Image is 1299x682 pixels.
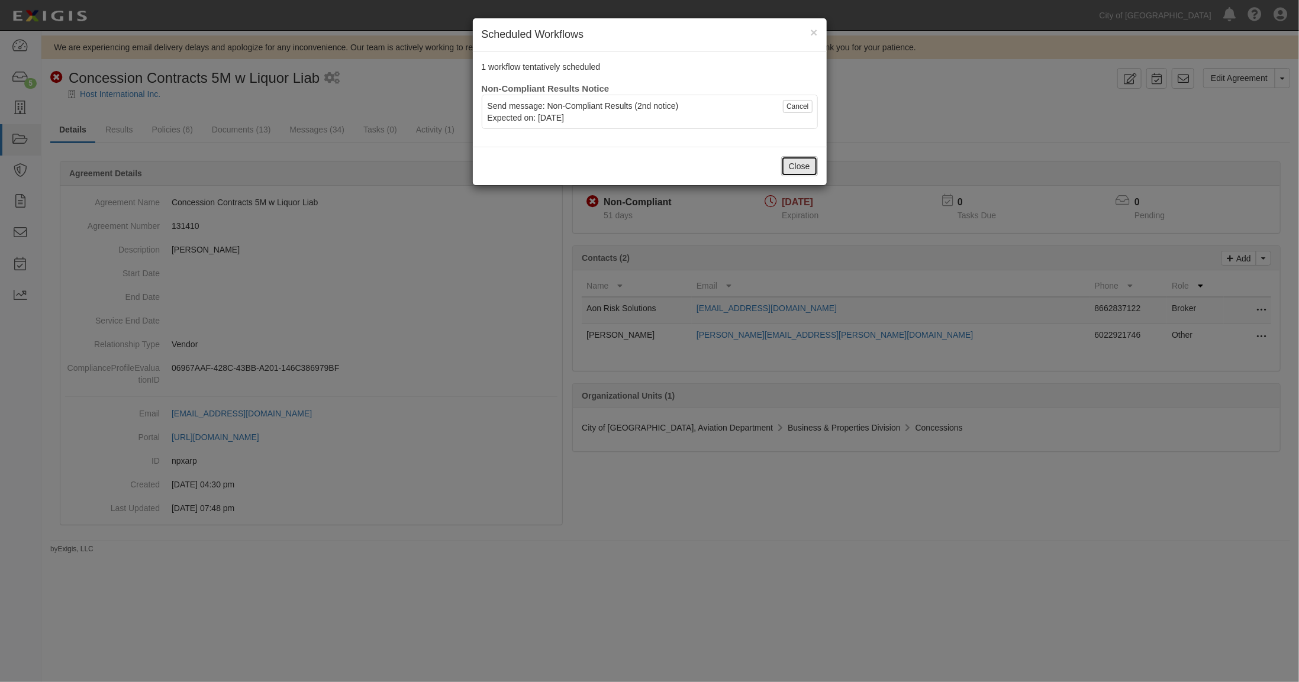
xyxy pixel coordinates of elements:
[482,27,818,43] h4: Scheduled Workflows
[488,100,738,112] div: Send message: Non-Compliant Results (2nd notice)
[810,26,817,38] button: Close
[482,62,601,72] span: 1 workflow tentatively scheduled
[488,112,738,124] div: Expected on: [DATE]
[482,82,827,95] div: Non-Compliant Results Notice
[783,100,812,113] a: Cancel
[781,156,818,176] button: Close
[810,25,817,39] span: ×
